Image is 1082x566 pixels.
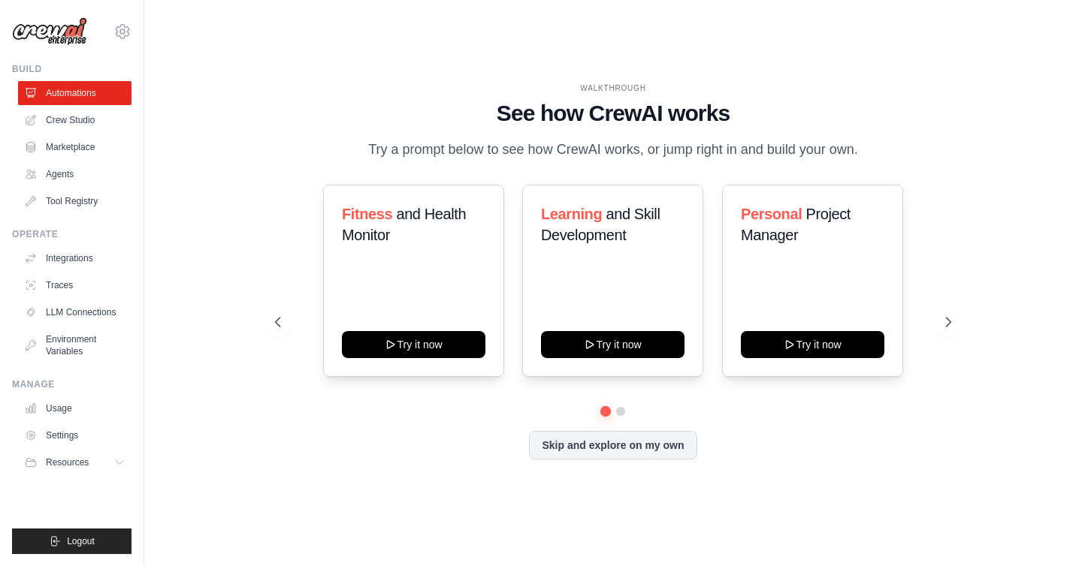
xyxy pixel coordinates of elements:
[741,206,802,222] span: Personal
[741,206,851,243] span: Project Manager
[18,450,131,474] button: Resources
[18,108,131,132] a: Crew Studio
[342,331,485,358] button: Try it now
[18,246,131,270] a: Integrations
[12,228,131,240] div: Operate
[18,327,131,363] a: Environment Variables
[275,100,951,127] h1: See how CrewAI works
[342,206,392,222] span: Fitness
[18,273,131,297] a: Traces
[12,63,131,75] div: Build
[18,162,131,186] a: Agents
[18,423,131,447] a: Settings
[12,528,131,554] button: Logout
[741,331,884,358] button: Try it now
[12,378,131,390] div: Manage
[541,331,685,358] button: Try it now
[342,206,466,243] span: and Health Monitor
[18,300,131,324] a: LLM Connections
[46,456,89,468] span: Resources
[18,396,131,420] a: Usage
[18,81,131,105] a: Automations
[275,83,951,94] div: WALKTHROUGH
[12,17,87,46] img: Logo
[18,189,131,213] a: Tool Registry
[529,431,697,459] button: Skip and explore on my own
[361,139,866,161] p: Try a prompt below to see how CrewAI works, or jump right in and build your own.
[18,135,131,159] a: Marketplace
[67,535,95,547] span: Logout
[541,206,602,222] span: Learning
